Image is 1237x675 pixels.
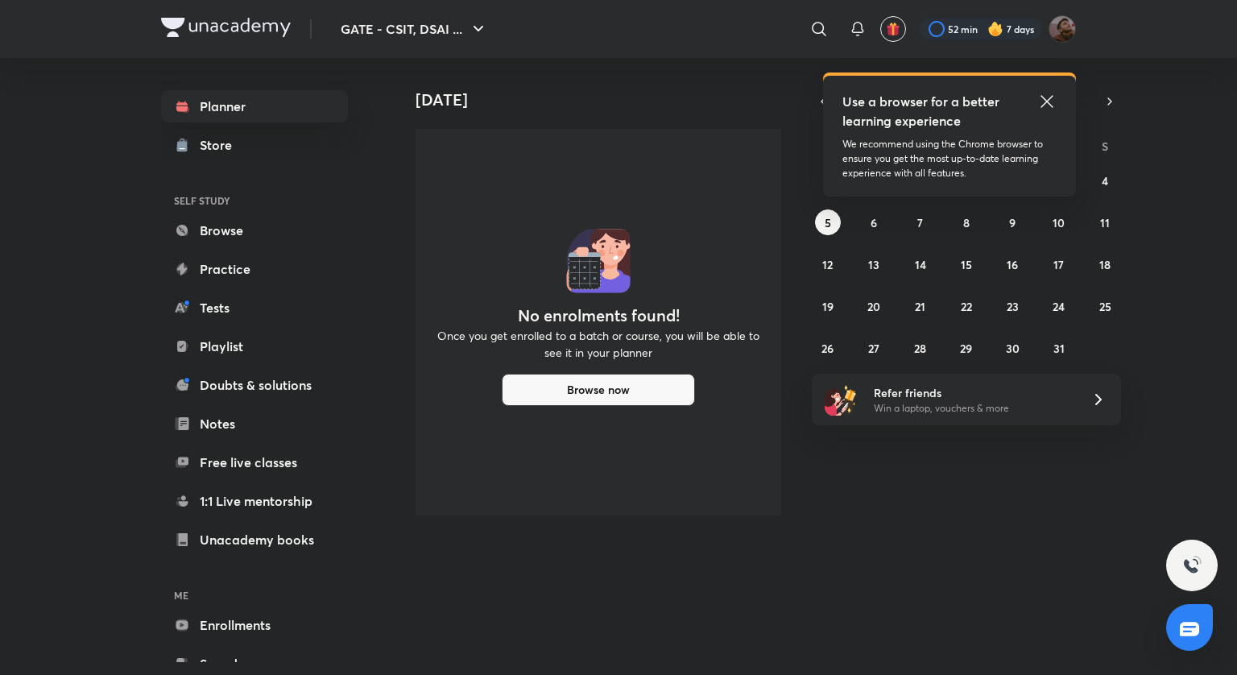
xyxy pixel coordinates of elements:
[999,209,1025,235] button: October 9, 2025
[1092,168,1118,193] button: October 4, 2025
[1006,341,1020,356] abbr: October 30, 2025
[915,299,925,314] abbr: October 21, 2025
[502,374,695,406] button: Browse now
[825,215,831,230] abbr: October 5, 2025
[1046,209,1072,235] button: October 10, 2025
[1092,251,1118,277] button: October 18, 2025
[566,229,631,293] img: No events
[1099,299,1111,314] abbr: October 25, 2025
[200,135,242,155] div: Store
[161,582,348,609] h6: ME
[908,293,933,319] button: October 21, 2025
[161,408,348,440] a: Notes
[915,257,926,272] abbr: October 14, 2025
[871,215,877,230] abbr: October 6, 2025
[861,335,887,361] button: October 27, 2025
[1009,215,1016,230] abbr: October 9, 2025
[1007,299,1019,314] abbr: October 23, 2025
[1053,215,1065,230] abbr: October 10, 2025
[886,22,900,36] img: avatar
[161,446,348,478] a: Free live classes
[999,251,1025,277] button: October 16, 2025
[1100,215,1110,230] abbr: October 11, 2025
[954,209,979,235] button: October 8, 2025
[963,215,970,230] abbr: October 8, 2025
[842,92,1003,130] h5: Use a browser for a better learning experience
[917,215,923,230] abbr: October 7, 2025
[161,18,291,37] img: Company Logo
[161,330,348,362] a: Playlist
[987,21,1003,37] img: streak
[1182,556,1202,575] img: ttu
[961,299,972,314] abbr: October 22, 2025
[1053,341,1065,356] abbr: October 31, 2025
[815,251,841,277] button: October 12, 2025
[815,209,841,235] button: October 5, 2025
[161,18,291,41] a: Company Logo
[1099,257,1111,272] abbr: October 18, 2025
[161,214,348,246] a: Browse
[908,209,933,235] button: October 7, 2025
[914,341,926,356] abbr: October 28, 2025
[842,137,1057,180] p: We recommend using the Chrome browser to ensure you get the most up-to-date learning experience w...
[861,251,887,277] button: October 13, 2025
[161,292,348,324] a: Tests
[868,257,879,272] abbr: October 13, 2025
[908,251,933,277] button: October 14, 2025
[1007,257,1018,272] abbr: October 16, 2025
[161,524,348,556] a: Unacademy books
[416,90,794,110] h4: [DATE]
[954,335,979,361] button: October 29, 2025
[954,251,979,277] button: October 15, 2025
[867,299,880,314] abbr: October 20, 2025
[161,485,348,517] a: 1:1 Live mentorship
[815,335,841,361] button: October 26, 2025
[960,341,972,356] abbr: October 29, 2025
[868,341,879,356] abbr: October 27, 2025
[954,293,979,319] button: October 22, 2025
[1046,335,1072,361] button: October 31, 2025
[161,369,348,401] a: Doubts & solutions
[1046,293,1072,319] button: October 24, 2025
[999,335,1025,361] button: October 30, 2025
[861,209,887,235] button: October 6, 2025
[435,327,762,361] p: Once you get enrolled to a batch or course, you will be able to see it in your planner
[822,299,834,314] abbr: October 19, 2025
[161,129,348,161] a: Store
[861,293,887,319] button: October 20, 2025
[1102,139,1108,154] abbr: Saturday
[1092,209,1118,235] button: October 11, 2025
[874,401,1072,416] p: Win a laptop, vouchers & more
[161,253,348,285] a: Practice
[161,90,348,122] a: Planner
[1053,299,1065,314] abbr: October 24, 2025
[161,609,348,641] a: Enrollments
[1046,251,1072,277] button: October 17, 2025
[822,257,833,272] abbr: October 12, 2025
[1092,293,1118,319] button: October 25, 2025
[880,16,906,42] button: avatar
[908,335,933,361] button: October 28, 2025
[961,257,972,272] abbr: October 15, 2025
[1102,173,1108,188] abbr: October 4, 2025
[518,306,680,325] h4: No enrolments found!
[874,384,1072,401] h6: Refer friends
[825,383,857,416] img: referral
[1049,15,1076,43] img: Suryansh Singh
[1053,257,1064,272] abbr: October 17, 2025
[331,13,498,45] button: GATE - CSIT, DSAI ...
[815,293,841,319] button: October 19, 2025
[999,293,1025,319] button: October 23, 2025
[161,187,348,214] h6: SELF STUDY
[821,341,834,356] abbr: October 26, 2025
